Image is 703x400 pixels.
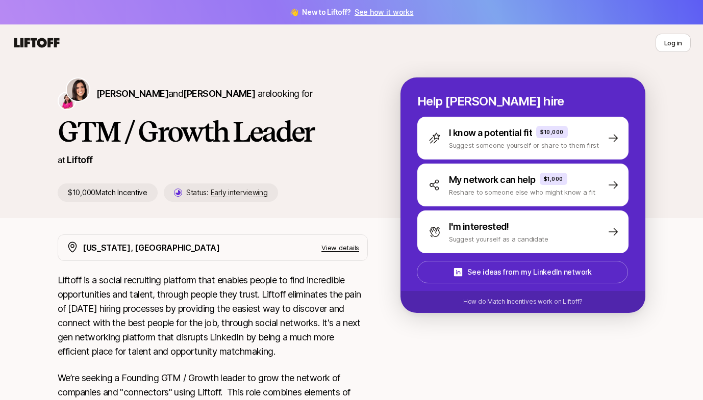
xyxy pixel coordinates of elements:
[67,154,92,165] a: Liftoff
[290,6,414,18] span: 👋 New to Liftoff?
[183,88,255,99] span: [PERSON_NAME]
[96,87,312,101] p: are looking for
[463,297,583,306] p: How do Match Incentives work on Liftoff?
[540,128,564,136] p: $10,000
[59,93,75,109] img: Emma Frane
[449,173,536,187] p: My network can help
[58,116,368,147] h1: GTM / Growth Leader
[449,140,599,150] p: Suggest someone yourself or share to them first
[355,8,414,16] a: See how it works
[417,261,628,283] button: See ideas from my LinkedIn network
[186,186,268,199] p: Status:
[467,266,591,278] p: See ideas from my LinkedIn network
[656,34,691,52] button: Log in
[67,78,89,101] img: Eleanor Morgan
[96,88,168,99] span: [PERSON_NAME]
[544,175,563,183] p: $1,000
[83,241,220,254] p: [US_STATE], [GEOGRAPHIC_DATA]
[321,243,359,253] p: View details
[449,234,548,244] p: Suggest yourself as a candidate
[58,273,368,359] p: Liftoff is a social recruiting platform that enables people to find incredible opportunities and ...
[58,153,65,167] p: at
[417,94,629,109] p: Help [PERSON_NAME] hire
[449,126,532,140] p: I know a potential fit
[211,188,268,197] span: Early interviewing
[449,220,509,234] p: I'm interested!
[168,88,255,99] span: and
[449,187,595,197] p: Reshare to someone else who might know a fit
[58,183,158,202] p: $10,000 Match Incentive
